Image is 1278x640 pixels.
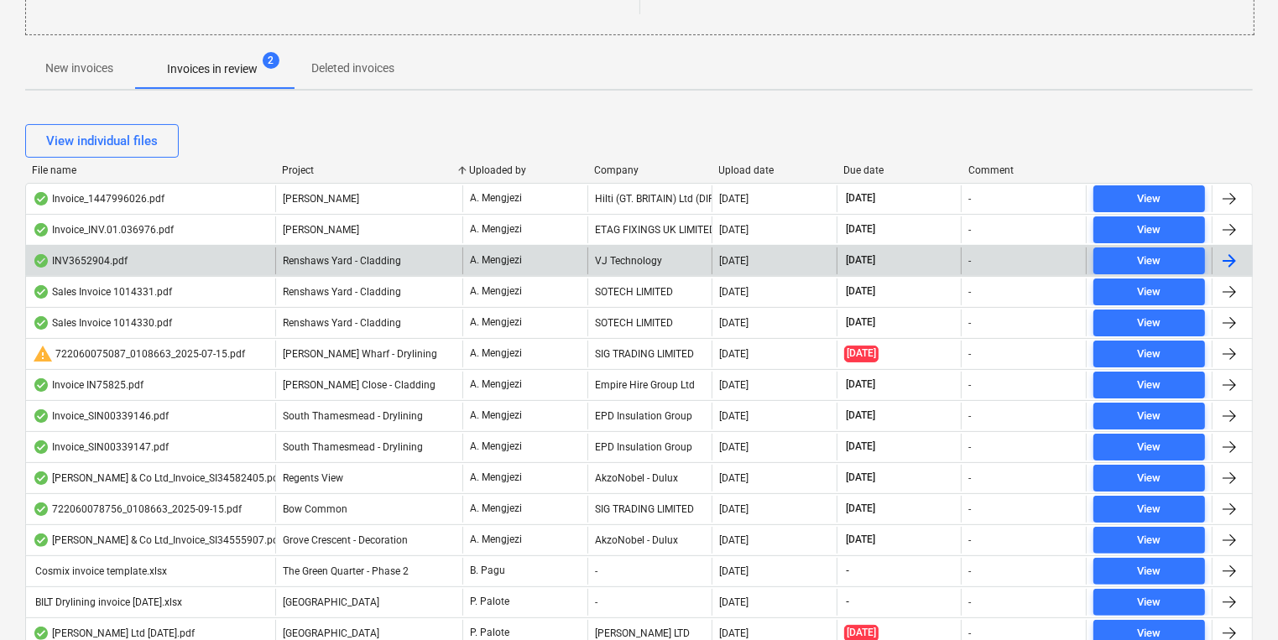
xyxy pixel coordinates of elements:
div: - [968,255,971,267]
p: A. Mengjezi [470,502,522,516]
div: - [968,503,971,515]
div: View [1138,531,1161,550]
p: Deleted invoices [311,60,394,77]
button: View [1093,558,1205,585]
div: View [1138,593,1161,612]
span: - [844,595,851,609]
div: Hilti (GT. BRITAIN) Ltd (DIRECT DEBIT) [587,185,712,212]
div: View [1138,469,1161,488]
div: View [1138,438,1161,457]
button: View [1093,310,1205,336]
span: Renshaws Yard - Cladding [283,317,401,329]
div: - [968,565,971,577]
div: [DATE] [719,224,749,236]
div: AkzoNobel - Dulux [587,465,712,492]
span: [DATE] [844,253,877,268]
div: BILT Drylining invoice [DATE].xlsx [33,596,182,608]
div: OCR finished [33,192,50,206]
div: View [1138,376,1161,395]
p: Invoices in review [167,60,258,78]
p: A. Mengjezi [470,253,522,268]
div: View [1138,562,1161,581]
span: [DATE] [844,315,877,330]
p: A. Mengjezi [470,315,522,330]
div: Company [594,164,706,176]
div: View [1138,407,1161,426]
div: EPD Insulation Group [587,434,712,460]
div: - [587,589,712,616]
p: A. Mengjezi [470,471,522,485]
span: warning [33,344,53,364]
div: View [1138,252,1161,271]
p: A. Mengjezi [470,191,522,206]
iframe: Chat Widget [1194,559,1278,640]
div: File name [32,164,269,176]
div: 722060078756_0108663_2025-09-15.pdf [33,502,242,516]
button: View [1093,589,1205,616]
div: VJ Technology [587,247,712,274]
p: New invoices [45,60,113,77]
p: P. Palote [470,595,509,609]
span: [DATE] [844,284,877,299]
div: 722060075087_0108663_2025-07-15.pdf [33,344,245,364]
p: A. Mengjezi [470,533,522,547]
div: - [968,410,971,422]
button: View [1093,247,1205,274]
div: Invoice_SIN00339146.pdf [33,409,169,423]
div: AkzoNobel - Dulux [587,527,712,554]
div: Cosmix invoice template.xlsx [33,565,167,577]
p: B. Pagu [470,564,505,578]
div: [DATE] [719,534,749,546]
button: View [1093,434,1205,460]
span: Camden Goods Yard [283,596,379,608]
span: [DATE] [844,533,877,547]
span: [DATE] [844,408,877,423]
div: - [968,317,971,329]
span: South Thamesmead - Drylining [283,410,423,422]
div: [DATE] [719,348,749,360]
span: 2 [263,52,279,69]
div: - [968,472,971,484]
div: EPD Insulation Group [587,403,712,429]
div: Invoice_INV.01.036976.pdf [33,223,174,237]
div: - [968,286,971,298]
span: Regents View [283,472,343,484]
span: Camden Goods Yard [283,627,379,639]
div: [DATE] [719,286,749,298]
div: Project [282,164,456,176]
div: OCR finished [33,440,50,454]
div: OCR finished [33,254,50,268]
span: Montgomery's Wharf - Drylining [283,348,437,360]
button: View [1093,216,1205,243]
div: OCR finished [33,533,50,547]
span: [DATE] [844,191,877,206]
span: Newton Close - Cladding [283,379,436,391]
span: Renshaws Yard - Cladding [283,286,401,298]
span: The Green Quarter - Phase 2 [283,565,409,577]
div: [DATE] [719,379,749,391]
div: [DATE] [719,503,749,515]
div: View [1138,221,1161,240]
span: [DATE] [844,222,877,237]
div: SIG TRADING LIMITED [587,341,712,367]
div: - [968,193,971,205]
p: A. Mengjezi [470,408,522,423]
div: Invoice IN75825.pdf [33,378,143,392]
div: [DATE] [719,596,749,608]
div: Sales Invoice 1014331.pdf [33,285,172,299]
div: - [587,558,712,585]
button: View [1093,527,1205,554]
span: Trent Park [283,224,359,236]
div: INV3652904.pdf [33,254,128,268]
span: South Thamesmead - Drylining [283,441,423,453]
div: View [1138,345,1161,364]
div: Invoice_SIN00339147.pdf [33,440,169,454]
p: P. Palote [470,626,509,640]
button: View [1093,465,1205,492]
div: - [968,534,971,546]
div: - [968,627,971,639]
div: [PERSON_NAME] & Co Ltd_Invoice_SI34555907.pdf [33,533,282,547]
span: Grove Crescent - Decoration [283,534,408,546]
div: [PERSON_NAME] Ltd [DATE].pdf [33,627,195,640]
div: SIG TRADING LIMITED [587,496,712,523]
